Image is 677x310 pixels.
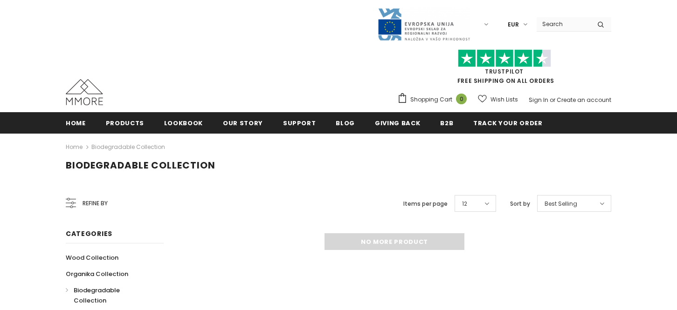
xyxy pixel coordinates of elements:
a: Sign In [529,96,548,104]
span: Giving back [375,119,420,128]
span: Track your order [473,119,542,128]
span: Products [106,119,144,128]
a: Wood Collection [66,249,118,266]
span: Lookbook [164,119,203,128]
a: Wish Lists [478,91,518,108]
span: or [550,96,555,104]
input: Search Site [537,17,590,31]
span: Best Selling [545,199,577,209]
span: 12 [462,199,467,209]
span: B2B [440,119,453,128]
a: Home [66,112,86,133]
a: B2B [440,112,453,133]
a: Lookbook [164,112,203,133]
span: support [283,119,316,128]
span: Organika Collection [66,270,128,278]
img: Trust Pilot Stars [458,49,551,67]
span: EUR [508,20,519,29]
a: Giving back [375,112,420,133]
span: Shopping Cart [410,95,452,104]
img: Javni Razpis [377,7,470,41]
a: Create an account [557,96,611,104]
span: Biodegradable Collection [74,286,120,305]
span: Categories [66,229,112,238]
a: support [283,112,316,133]
a: Home [66,142,83,153]
label: Items per page [403,199,448,209]
a: Shopping Cart 0 [397,93,471,107]
a: Track your order [473,112,542,133]
label: Sort by [510,199,530,209]
span: Wood Collection [66,253,118,262]
a: Organika Collection [66,266,128,282]
a: Biodegradable Collection [91,143,165,151]
a: Our Story [223,112,263,133]
a: Blog [336,112,355,133]
span: Biodegradable Collection [66,159,215,172]
a: Javni Razpis [377,20,470,28]
span: Our Story [223,119,263,128]
span: Refine by [83,198,108,209]
span: FREE SHIPPING ON ALL ORDERS [397,54,611,85]
span: 0 [456,94,467,104]
a: Biodegradable Collection [66,282,153,309]
a: Trustpilot [485,67,524,75]
a: Products [106,112,144,133]
span: Home [66,119,86,128]
span: Wish Lists [490,95,518,104]
img: MMORE Cases [66,79,103,105]
span: Blog [336,119,355,128]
